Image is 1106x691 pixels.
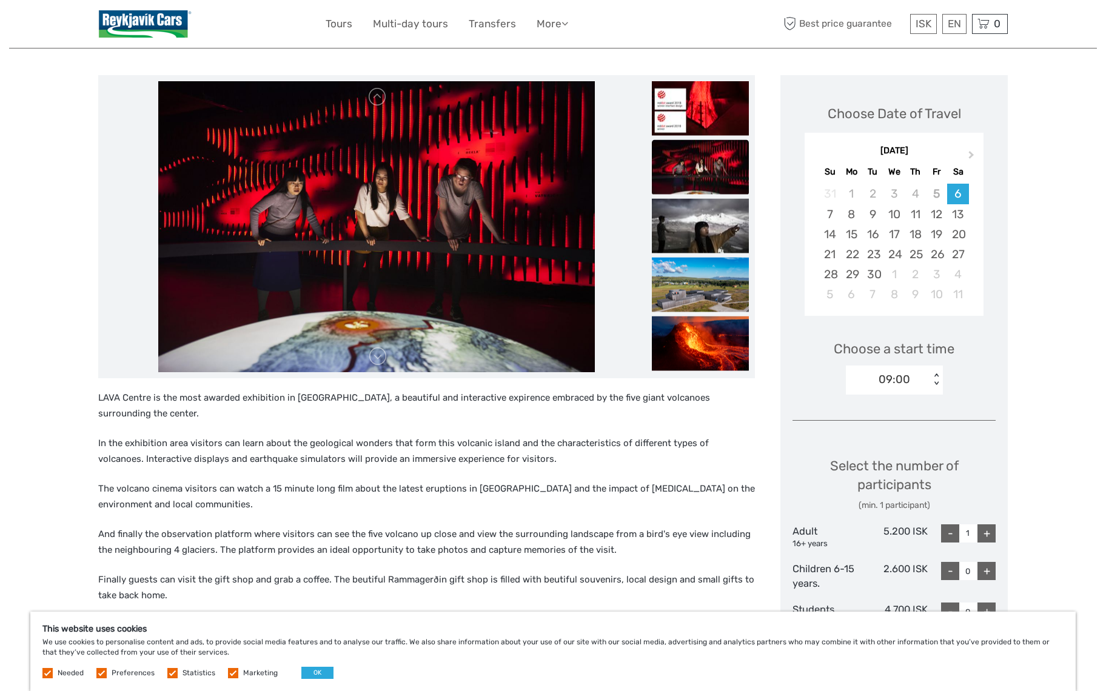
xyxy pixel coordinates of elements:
h5: This website uses cookies [42,624,1064,634]
div: Choose Tuesday, September 23rd, 2025 [862,244,883,264]
div: Choose Thursday, September 18th, 2025 [905,224,926,244]
div: Choose Sunday, October 5th, 2025 [819,284,840,304]
p: The volcano cinema visitors can watch a 15 minute long film about the latest eruptions in [GEOGRA... [98,481,755,512]
div: Sa [947,164,968,180]
button: Open LiveChat chat widget [139,19,154,33]
div: Choose Tuesday, September 9th, 2025 [862,204,883,224]
p: And finally the observation platform where visitors can see the five volcano up close and view th... [98,527,755,558]
p: In the exhibition area visitors can learn about the geological wonders that form this volcanic is... [98,436,755,467]
a: Tours [326,15,352,33]
div: - [941,524,959,542]
img: Scandinavian Travel [98,9,192,39]
button: Next Month [963,148,982,167]
p: We're away right now. Please check back later! [17,21,137,31]
div: Students [793,603,860,628]
div: Choose Tuesday, September 30th, 2025 [862,264,883,284]
label: Marketing [243,668,278,678]
p: LAVA Centre is the most awarded exhibition in [GEOGRAPHIC_DATA], a beautiful and interactive expi... [98,390,755,421]
div: - [941,603,959,621]
div: Choose Saturday, October 11th, 2025 [947,284,968,304]
label: Statistics [183,668,215,678]
img: 18b81dfabcd24a6395ea33b93c9e98e1_slider_thumbnail.jpeg [652,199,749,253]
div: Choose Tuesday, October 7th, 2025 [862,284,883,304]
div: Choose Thursday, October 9th, 2025 [905,284,926,304]
div: EN [942,14,967,34]
a: More [537,15,568,33]
div: Choose Friday, September 12th, 2025 [926,204,947,224]
div: Choose Thursday, October 2nd, 2025 [905,264,926,284]
div: Choose Saturday, October 4th, 2025 [947,264,968,284]
div: Not available Thursday, September 4th, 2025 [905,184,926,204]
a: Transfers [469,15,516,33]
div: [DATE] [805,145,984,158]
div: Th [905,164,926,180]
div: Choose Friday, October 3rd, 2025 [926,264,947,284]
div: Choose Sunday, September 21st, 2025 [819,244,840,264]
div: Not available Monday, September 1st, 2025 [841,184,862,204]
div: Choose Sunday, September 7th, 2025 [819,204,840,224]
div: Choose Wednesday, September 17th, 2025 [883,224,905,244]
div: Choose Saturday, September 6th, 2025 [947,184,968,204]
div: month 2025-09 [808,184,979,304]
div: Choose Saturday, September 27th, 2025 [947,244,968,264]
div: + [977,524,996,542]
div: Choose Wednesday, September 10th, 2025 [883,204,905,224]
div: Adult [793,524,860,550]
div: 5.200 ISK [860,524,928,550]
img: 30efa1f672ff473daa5b68d1f2d80333_slider_thumbnail.jpeg [652,140,749,195]
div: 16+ years [793,538,860,550]
span: Choose a start time [834,339,954,358]
div: - [941,562,959,580]
div: Choose Wednesday, October 8th, 2025 [883,284,905,304]
div: Choose Saturday, September 13th, 2025 [947,204,968,224]
div: < > [931,373,941,386]
span: ISK [916,18,931,30]
div: 2.600 ISK [860,562,928,590]
div: Select the number of participants [793,456,996,512]
div: Choose Tuesday, September 16th, 2025 [862,224,883,244]
div: 09:00 [879,372,910,387]
span: Best price guarantee [780,14,907,34]
div: Children 6-15 years. [793,562,860,590]
div: Not available Tuesday, September 2nd, 2025 [862,184,883,204]
div: Choose Friday, September 19th, 2025 [926,224,947,244]
div: Not available Friday, September 5th, 2025 [926,184,947,204]
div: Choose Sunday, September 14th, 2025 [819,224,840,244]
label: Preferences [112,668,155,678]
img: 26abf99590454a74891e8b7825f7c601_slider_thumbnail.png [652,258,749,312]
div: Choose Wednesday, September 24th, 2025 [883,244,905,264]
div: Choose Monday, September 29th, 2025 [841,264,862,284]
div: We [883,164,905,180]
div: Choose Date of Travel [828,104,961,123]
div: Su [819,164,840,180]
div: Choose Sunday, September 28th, 2025 [819,264,840,284]
div: Not available Wednesday, September 3rd, 2025 [883,184,905,204]
div: Choose Wednesday, October 1st, 2025 [883,264,905,284]
a: Multi-day tours [373,15,448,33]
div: Choose Monday, September 22nd, 2025 [841,244,862,264]
div: Choose Thursday, September 25th, 2025 [905,244,926,264]
div: 4.700 ISK [860,603,928,628]
div: Choose Thursday, September 11th, 2025 [905,204,926,224]
span: 0 [992,18,1002,30]
div: Choose Monday, September 8th, 2025 [841,204,862,224]
button: OK [301,667,333,679]
div: We use cookies to personalise content and ads, to provide social media features and to analyse ou... [30,612,1076,691]
div: + [977,603,996,621]
div: Not available Sunday, August 31st, 2025 [819,184,840,204]
div: Mo [841,164,862,180]
div: + [977,562,996,580]
img: 5c99bb4b9ae44d4ca8a7bd9c4770070e_slider_thumbnail.png [652,316,749,371]
img: 30efa1f672ff473daa5b68d1f2d80333_main_slider.jpeg [158,81,595,372]
div: Choose Friday, September 26th, 2025 [926,244,947,264]
div: (min. 1 participant) [793,499,996,512]
div: Tu [862,164,883,180]
img: a3a95504005d4b388c72dd5048b4096a_slider_thumbnail.jpeg [652,81,749,136]
label: Needed [58,668,84,678]
div: Fr [926,164,947,180]
div: Choose Saturday, September 20th, 2025 [947,224,968,244]
p: Finally guests can visit the gift shop and grab a coffee. The beutiful Rammagerðin gift shop is f... [98,572,755,603]
div: Choose Friday, October 10th, 2025 [926,284,947,304]
div: Choose Monday, October 6th, 2025 [841,284,862,304]
div: Choose Monday, September 15th, 2025 [841,224,862,244]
